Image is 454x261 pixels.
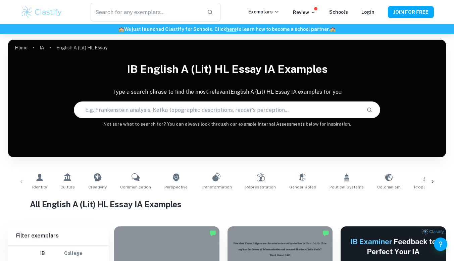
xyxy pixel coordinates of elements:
p: English A (Lit) HL Essay [56,44,107,51]
span: Perspective [164,184,188,190]
span: Gender Roles [289,184,316,190]
span: Political Systems [330,184,364,190]
h6: Filter exemplars [8,226,109,245]
a: Schools [329,9,348,15]
span: Communication [120,184,151,190]
h1: All English A (Lit) HL Essay IA Examples [30,198,424,210]
input: E.g. Frankenstein analysis, Kafka topographic descriptions, reader's perception... [74,100,361,119]
p: Exemplars [248,8,280,15]
span: Identity [32,184,47,190]
button: Help and Feedback [434,237,447,251]
a: Login [361,9,374,15]
img: Clastify logo [20,5,63,19]
h6: We just launched Clastify for Schools. Click to learn how to become a school partner. [1,26,453,33]
span: Representation [245,184,276,190]
img: Marked [322,230,329,236]
span: 🏫 [118,27,124,32]
span: Colonialism [377,184,401,190]
button: Search [364,104,375,116]
p: Review [293,9,316,16]
input: Search for any exemplars... [91,3,201,21]
button: JOIN FOR FREE [388,6,434,18]
a: here [226,27,237,32]
span: Transformation [201,184,232,190]
a: IA [40,43,44,52]
span: 🏫 [330,27,336,32]
span: Culture [60,184,75,190]
h6: Not sure what to search for? You can always look through our example Internal Assessments below f... [8,121,446,128]
span: Propaganda [414,184,438,190]
img: Marked [209,230,216,236]
span: Creativity [88,184,107,190]
p: Type a search phrase to find the most relevant English A (Lit) HL Essay IA examples for you [8,88,446,96]
h1: IB English A (Lit) HL Essay IA examples [8,58,446,80]
a: Home [15,43,28,52]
